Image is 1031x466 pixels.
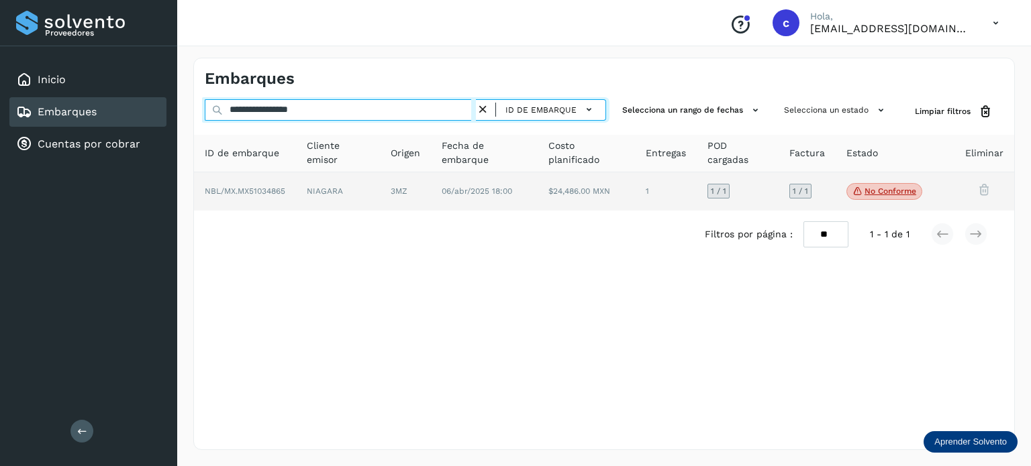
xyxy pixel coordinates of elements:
[38,137,140,150] a: Cuentas por cobrar
[296,172,380,211] td: NIAGARA
[707,139,768,167] span: POD cargadas
[617,99,768,121] button: Selecciona un rango de fechas
[646,146,686,160] span: Entregas
[38,105,97,118] a: Embarques
[442,186,512,196] span: 06/abr/2025 18:00
[205,186,285,196] span: NBL/MX.MX51034865
[391,146,420,160] span: Origen
[793,187,808,195] span: 1 / 1
[9,129,166,159] div: Cuentas por cobrar
[538,172,635,211] td: $24,486.00 MXN
[38,73,66,86] a: Inicio
[380,172,431,211] td: 3MZ
[924,431,1018,453] div: Aprender Solvento
[635,172,697,211] td: 1
[205,69,295,89] h4: Embarques
[9,65,166,95] div: Inicio
[711,187,726,195] span: 1 / 1
[9,97,166,127] div: Embarques
[505,104,577,116] span: ID de embarque
[501,100,600,119] button: ID de embarque
[965,146,1003,160] span: Eliminar
[934,436,1007,447] p: Aprender Solvento
[548,139,624,167] span: Costo planificado
[810,22,971,35] p: cuentasespeciales8_met@castores.com.mx
[442,139,527,167] span: Fecha de embarque
[810,11,971,22] p: Hola,
[865,186,916,196] p: No conforme
[915,105,971,117] span: Limpiar filtros
[705,227,793,241] span: Filtros por página :
[904,99,1003,124] button: Limpiar filtros
[205,146,279,160] span: ID de embarque
[779,99,893,121] button: Selecciona un estado
[870,227,910,241] span: 1 - 1 de 1
[45,28,161,38] p: Proveedores
[789,146,825,160] span: Factura
[307,139,369,167] span: Cliente emisor
[846,146,878,160] span: Estado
